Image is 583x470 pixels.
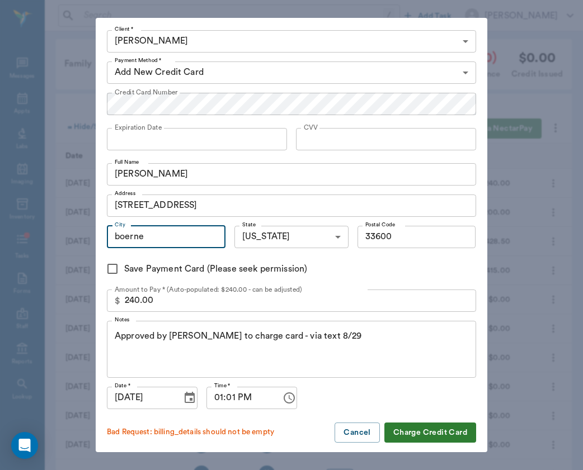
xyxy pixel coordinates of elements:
label: Credit Card Number [115,88,178,97]
label: Time * [214,382,231,390]
input: 0.00 [125,289,476,312]
div: Open Intercom Messenger [11,432,38,459]
label: Expiration Date [115,123,162,132]
label: Payment Method * [115,56,162,64]
textarea: Approved by [PERSON_NAME] to charge card - via text 8/29 [115,330,468,368]
label: Postal Code [365,221,395,229]
div: Bad Request: billing_details should not be empty [107,427,274,438]
input: MM/DD/YYYY [107,387,174,409]
label: Client * [115,25,134,33]
button: Choose date, selected date is Sep 2, 2025 [178,387,201,409]
div: [US_STATE] [234,226,349,248]
button: Choose time, selected time is 1:01 PM [278,387,300,409]
input: 12345-6789 [358,226,476,248]
div: [PERSON_NAME] [107,30,476,53]
label: Date * [115,382,130,390]
span: Save Payment Card (Please seek permission) [124,262,307,276]
p: Amount to Pay * (Auto-populated: $240.00 - can be adjusted) [115,284,302,295]
label: Notes [115,316,130,324]
button: Charge Credit Card [384,422,476,443]
label: Address [115,189,135,197]
label: State [242,221,256,229]
label: City [115,221,125,229]
iframe: secured [304,132,468,145]
div: Add New Credit Card [107,61,476,84]
iframe: secured [115,132,279,145]
button: Cancel [335,422,379,443]
p: $ [115,294,120,307]
label: Full Name [115,158,139,166]
input: hh:mm aa [206,387,274,409]
label: CVV [304,123,318,132]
